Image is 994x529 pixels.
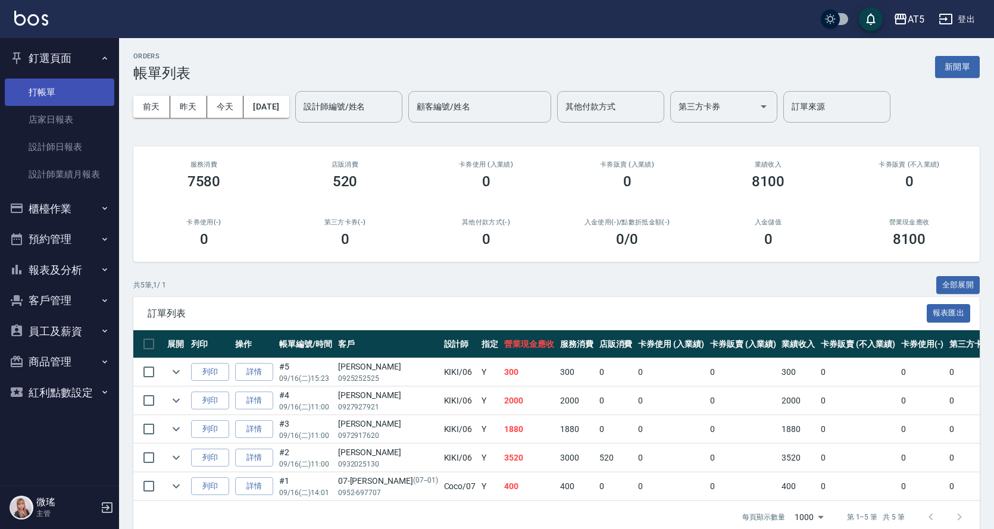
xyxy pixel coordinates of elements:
[707,358,779,386] td: 0
[191,363,229,381] button: 列印
[338,361,438,373] div: [PERSON_NAME]
[479,330,501,358] th: 指定
[779,387,818,415] td: 2000
[191,420,229,439] button: 列印
[596,358,636,386] td: 0
[596,330,636,358] th: 店販消費
[818,415,898,443] td: 0
[36,508,97,519] p: 主管
[279,459,332,469] p: 09/16 (二) 11:00
[133,65,190,82] h3: 帳單列表
[5,106,114,133] a: 店家日報表
[276,472,335,500] td: #1
[338,487,438,498] p: 0952-697707
[235,449,273,467] a: 詳情
[441,444,479,472] td: KIKI /06
[898,472,947,500] td: 0
[635,472,707,500] td: 0
[148,161,260,168] h3: 服務消費
[338,373,438,384] p: 0925252525
[818,444,898,472] td: 0
[557,444,596,472] td: 3000
[36,496,97,508] h5: 微瑤
[191,449,229,467] button: 列印
[935,61,980,72] a: 新開單
[14,11,48,26] img: Logo
[191,392,229,410] button: 列印
[341,231,349,248] h3: 0
[571,218,683,226] h2: 入金使用(-) /點數折抵金額(-)
[596,415,636,443] td: 0
[235,392,273,410] a: 詳情
[893,231,926,248] h3: 8100
[5,377,114,408] button: 紅利點數設定
[167,392,185,409] button: expand row
[335,330,441,358] th: 客戶
[338,389,438,402] div: [PERSON_NAME]
[908,12,924,27] div: AT5
[936,276,980,295] button: 全部展開
[707,387,779,415] td: 0
[148,218,260,226] h2: 卡券使用(-)
[616,231,638,248] h3: 0 /0
[338,418,438,430] div: [PERSON_NAME]
[712,161,824,168] h2: 業績收入
[482,231,490,248] h3: 0
[635,444,707,472] td: 0
[596,472,636,500] td: 0
[712,218,824,226] h2: 入金儲值
[557,358,596,386] td: 300
[779,444,818,472] td: 3520
[818,387,898,415] td: 0
[898,358,947,386] td: 0
[289,218,401,226] h2: 第三方卡券(-)
[5,193,114,224] button: 櫃檯作業
[5,316,114,347] button: 員工及薪資
[167,449,185,467] button: expand row
[170,96,207,118] button: 昨天
[501,444,557,472] td: 3520
[707,330,779,358] th: 卡券販賣 (入業績)
[501,330,557,358] th: 營業現金應收
[133,52,190,60] h2: ORDERS
[276,415,335,443] td: #3
[188,330,232,358] th: 列印
[5,255,114,286] button: 報表及分析
[279,430,332,441] p: 09/16 (二) 11:00
[338,475,438,487] div: 07-[PERSON_NAME]
[707,444,779,472] td: 0
[243,96,289,118] button: [DATE]
[623,173,632,190] h3: 0
[430,161,542,168] h2: 卡券使用 (入業績)
[164,330,188,358] th: 展開
[430,218,542,226] h2: 其他付款方式(-)
[5,43,114,74] button: 釘選頁面
[479,358,501,386] td: Y
[482,173,490,190] h3: 0
[279,487,332,498] p: 09/16 (二) 14:01
[200,231,208,248] h3: 0
[752,173,785,190] h3: 8100
[5,133,114,161] a: 設計師日報表
[557,330,596,358] th: 服務消費
[779,330,818,358] th: 業績收入
[5,224,114,255] button: 預約管理
[187,173,221,190] h3: 7580
[501,415,557,443] td: 1880
[279,402,332,412] p: 09/16 (二) 11:00
[596,387,636,415] td: 0
[338,430,438,441] p: 0972917620
[441,415,479,443] td: KIKI /06
[5,79,114,106] a: 打帳單
[413,475,438,487] p: (07--01)
[235,477,273,496] a: 詳情
[935,56,980,78] button: 新開單
[289,161,401,168] h2: 店販消費
[232,330,276,358] th: 操作
[742,512,785,522] p: 每頁顯示數量
[635,387,707,415] td: 0
[898,387,947,415] td: 0
[571,161,683,168] h2: 卡券販賣 (入業績)
[853,218,965,226] h2: 營業現金應收
[818,330,898,358] th: 卡券販賣 (不入業績)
